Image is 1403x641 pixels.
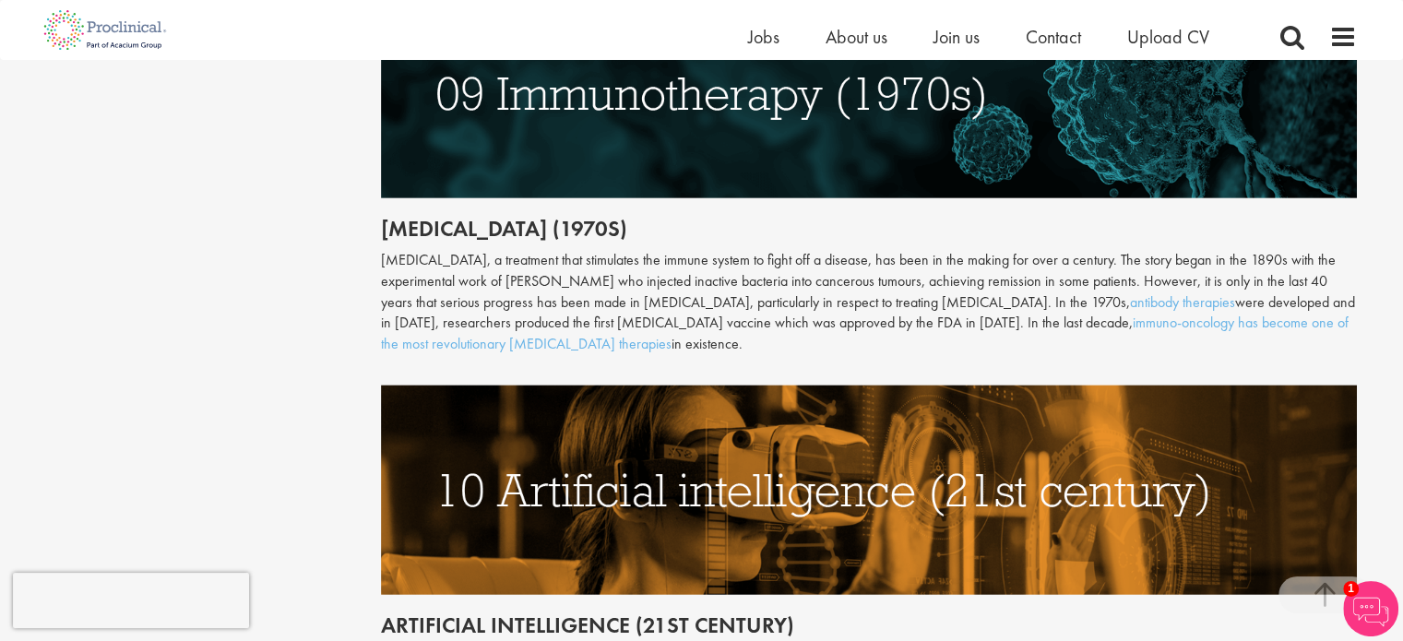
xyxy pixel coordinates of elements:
[1343,581,1359,597] span: 1
[748,25,779,49] a: Jobs
[381,386,1357,595] img: Artificial Intelligence (21st century)
[1130,292,1235,312] a: antibody therapies
[1343,581,1398,636] img: Chatbot
[1127,25,1209,49] a: Upload CV
[933,25,980,49] a: Join us
[381,613,1357,637] h2: Artificial intelligence (21st century)
[381,217,1357,241] h2: [MEDICAL_DATA] (1970s)
[381,250,1357,355] div: [MEDICAL_DATA], a treatment that stimulates the immune system to fight off a disease, has been in...
[381,313,1349,353] a: immuno-oncology has become one of the most revolutionary [MEDICAL_DATA] therapies
[1026,25,1081,49] a: Contact
[13,573,249,628] iframe: reCAPTCHA
[826,25,887,49] a: About us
